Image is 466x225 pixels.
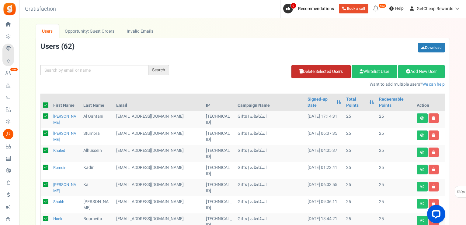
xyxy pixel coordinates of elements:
[305,111,344,128] td: [DATE] 17:14:31
[203,196,235,213] td: [TECHNICAL_ID]
[3,2,16,16] img: Gratisfaction
[422,81,445,87] a: We can help
[10,67,18,72] em: New
[114,128,203,145] td: subscriber
[432,151,435,154] i: Delete user
[114,111,203,128] td: subscriber
[203,179,235,196] td: [TECHNICAL_ID]
[283,4,336,13] a: 2 Recommendations
[64,41,72,52] span: 62
[379,96,412,109] a: Redeemable Points
[18,3,63,15] h3: Gratisfaction
[420,202,424,205] i: View details
[114,145,203,162] td: subscriber
[420,219,424,223] i: View details
[344,111,377,128] td: 25
[53,216,62,222] a: Hack
[344,128,377,145] td: 25
[59,24,120,38] a: Opportunity: Guest Orders
[394,5,404,12] span: Help
[40,43,75,51] h3: Users ( )
[339,4,368,13] a: Book a call
[305,128,344,145] td: [DATE] 06:07:35
[377,128,414,145] td: 25
[53,148,65,153] a: Khaled
[203,162,235,179] td: [TECHNICAL_ID]
[53,165,66,170] a: Romein
[418,43,445,52] a: Download
[420,168,424,171] i: View details
[305,196,344,213] td: [DATE] 09:06:11
[377,111,414,128] td: 25
[81,196,114,213] td: [PERSON_NAME]
[432,168,435,171] i: Delete user
[148,65,169,75] div: Search
[414,94,445,111] th: Action
[305,145,344,162] td: [DATE] 04:05:37
[457,186,465,198] span: FAQs
[2,68,16,78] a: New
[53,113,76,125] a: [PERSON_NAME]
[352,65,397,78] a: Whitelist User
[114,179,203,196] td: customer
[305,179,344,196] td: [DATE] 06:03:55
[81,94,114,111] th: Last Name
[235,111,305,128] td: Gifts | المكافئات
[420,134,424,137] i: View details
[432,202,435,205] i: Delete user
[377,179,414,196] td: 25
[420,116,424,120] i: View details
[203,111,235,128] td: [TECHNICAL_ID]
[203,145,235,162] td: [TECHNICAL_ID]
[378,4,386,8] em: New
[235,179,305,196] td: Gifts | المكافئات
[53,182,76,194] a: [PERSON_NAME]
[344,196,377,213] td: 25
[51,94,81,111] th: First Name
[235,94,305,111] th: Campaign Name
[114,162,203,179] td: customer
[298,5,334,12] span: Recommendations
[114,196,203,213] td: subscriber
[203,128,235,145] td: [TECHNICAL_ID]
[432,116,435,120] i: Delete user
[344,162,377,179] td: 25
[305,162,344,179] td: [DATE] 01:23:41
[346,96,366,109] a: Total Points
[432,185,435,188] i: Delete user
[398,65,445,78] a: Add New User
[417,5,453,12] span: GetCheap Rewards
[344,179,377,196] td: 25
[53,199,64,205] a: Shubh
[290,3,296,9] span: 2
[432,134,435,137] i: Delete user
[235,145,305,162] td: Gifts | المكافئات
[203,94,235,111] th: IP
[420,151,424,154] i: View details
[81,162,114,179] td: Kadir
[235,162,305,179] td: Gifts | المكافئات
[81,111,114,128] td: Al Qahtani
[81,128,114,145] td: stumbra
[235,128,305,145] td: Gifts | المكافئات
[81,145,114,162] td: Alhussein
[344,145,377,162] td: 25
[291,65,351,78] a: Delete Selected Users
[178,81,445,87] p: Want to add multiple users?
[81,179,114,196] td: Ka
[36,24,59,38] a: Users
[53,130,76,142] a: [PERSON_NAME]
[377,145,414,162] td: 25
[308,96,333,109] a: Signed-up Date
[121,24,159,38] a: Invalid Emails
[235,196,305,213] td: Gifts | المكافئات
[377,162,414,179] td: 25
[387,4,406,13] a: Help
[377,196,414,213] td: 25
[40,65,148,75] input: Search by email or name
[420,185,424,188] i: View details
[114,94,203,111] th: Email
